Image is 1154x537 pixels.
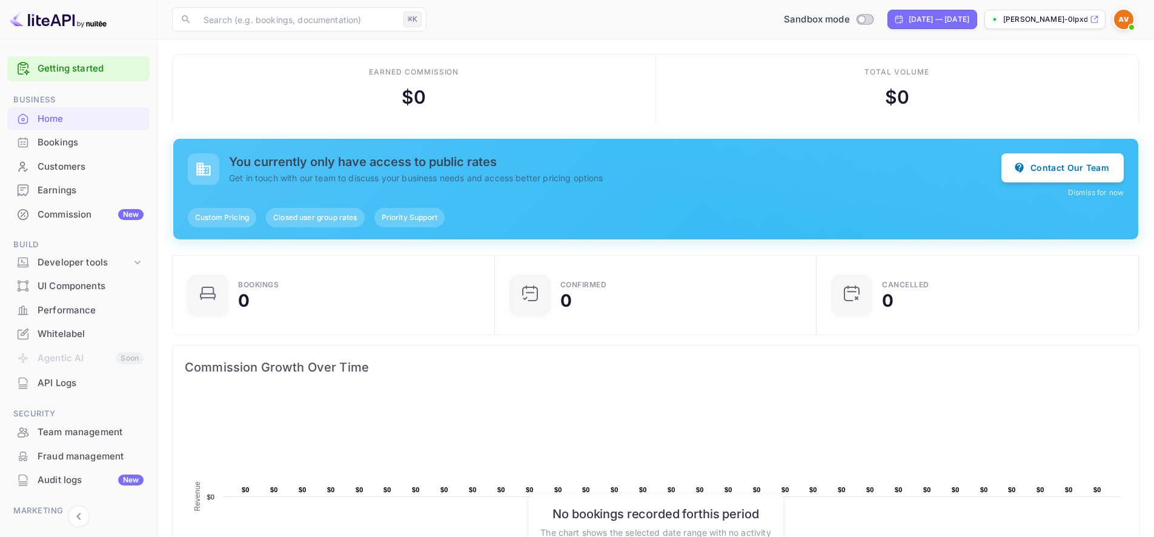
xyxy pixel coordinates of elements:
[185,358,1127,377] span: Commission Growth Over Time
[1065,486,1073,493] text: $0
[1093,486,1101,493] text: $0
[668,486,675,493] text: $0
[809,486,817,493] text: $0
[1068,187,1124,198] button: Dismiss for now
[229,172,1001,184] p: Get in touch with our team to discuss your business needs and access better pricing options
[374,212,445,223] span: Priority Support
[7,421,150,443] a: Team management
[696,486,704,493] text: $0
[7,322,150,346] div: Whitelabel
[1003,14,1087,25] p: [PERSON_NAME]-0lpxd.nui...
[7,322,150,345] a: Whitelabel
[38,184,144,198] div: Earnings
[196,7,399,32] input: Search (e.g. bookings, documentation)
[238,292,250,309] div: 0
[7,107,150,130] a: Home
[7,469,150,492] div: Audit logsNew
[38,62,144,76] a: Getting started
[497,486,505,493] text: $0
[582,486,590,493] text: $0
[403,12,422,27] div: ⌘K
[383,486,391,493] text: $0
[7,372,150,394] a: API Logs
[38,473,144,487] div: Audit logs
[1036,486,1044,493] text: $0
[238,281,279,289] div: Bookings
[866,486,874,493] text: $0
[725,486,732,493] text: $0
[7,107,150,131] div: Home
[554,486,562,493] text: $0
[7,179,150,201] a: Earnings
[7,131,150,153] a: Bookings
[784,13,850,27] span: Sandbox mode
[38,304,144,318] div: Performance
[38,256,131,270] div: Developer tools
[7,299,150,322] div: Performance
[188,212,256,223] span: Custom Pricing
[7,275,150,297] a: UI Components
[838,486,846,493] text: $0
[7,155,150,179] div: Customers
[7,252,150,273] div: Developer tools
[299,486,307,493] text: $0
[266,212,364,223] span: Closed user group rates
[229,155,1001,169] h5: You currently only have access to public rates
[864,67,929,78] div: Total volume
[7,421,150,444] div: Team management
[38,160,144,174] div: Customers
[7,445,150,467] a: Fraud management
[639,486,647,493] text: $0
[1114,10,1133,29] img: Amey Vijeesh
[7,469,150,491] a: Audit logsNew
[781,486,789,493] text: $0
[611,486,618,493] text: $0
[440,486,448,493] text: $0
[1008,486,1016,493] text: $0
[38,376,144,390] div: API Logs
[895,486,903,493] text: $0
[327,486,335,493] text: $0
[356,486,363,493] text: $0
[952,486,960,493] text: $0
[753,486,761,493] text: $0
[118,209,144,220] div: New
[207,493,214,501] text: $0
[270,486,278,493] text: $0
[980,486,988,493] text: $0
[540,507,771,521] h6: No bookings recorded for this period
[469,486,477,493] text: $0
[885,84,909,111] div: $ 0
[923,486,931,493] text: $0
[560,292,572,309] div: 0
[779,13,878,27] div: Switch to Production mode
[560,281,607,289] div: Confirmed
[7,131,150,155] div: Bookings
[7,203,150,227] div: CommissionNew
[38,327,144,341] div: Whitelabel
[7,299,150,321] a: Performance
[7,445,150,469] div: Fraud management
[526,486,534,493] text: $0
[7,275,150,298] div: UI Components
[882,292,894,309] div: 0
[7,93,150,107] span: Business
[7,179,150,202] div: Earnings
[7,155,150,178] a: Customers
[7,56,150,81] div: Getting started
[38,279,144,293] div: UI Components
[38,425,144,439] div: Team management
[909,14,969,25] div: [DATE] — [DATE]
[7,203,150,225] a: CommissionNew
[1001,153,1124,182] button: Contact Our Team
[38,450,144,464] div: Fraud management
[7,238,150,252] span: Build
[38,136,144,150] div: Bookings
[68,505,90,527] button: Collapse navigation
[402,84,426,111] div: $ 0
[118,475,144,485] div: New
[38,208,144,222] div: Commission
[412,486,420,493] text: $0
[7,372,150,395] div: API Logs
[7,407,150,421] span: Security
